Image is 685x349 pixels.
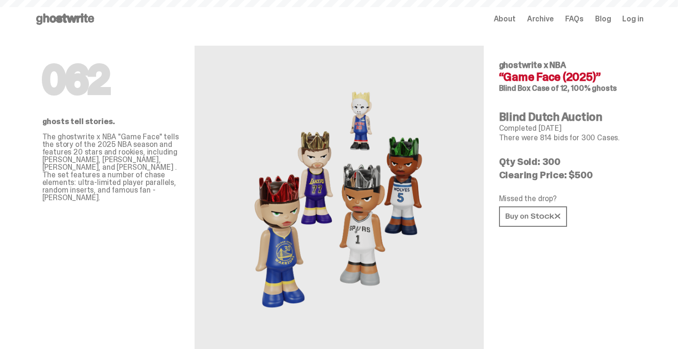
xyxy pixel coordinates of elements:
[499,111,636,123] h4: Blind Dutch Auction
[565,15,584,23] a: FAQs
[499,125,636,132] p: Completed [DATE]
[499,83,617,93] span: Blind Box Case of 12, 100% ghosts
[499,59,566,71] span: ghostwrite x NBA
[499,157,636,166] p: Qty Sold: 300
[499,195,636,203] p: Missed the drop?
[499,71,636,83] h4: “Game Face (2025)”
[622,15,643,23] a: Log in
[42,133,179,202] p: The ghostwrite x NBA "Game Face" tells the story of the 2025 NBA season and features 20 stars and...
[595,15,611,23] a: Blog
[494,15,516,23] a: About
[527,15,554,23] a: Archive
[42,61,179,99] h1: 062
[499,170,636,180] p: Clearing Price: $500
[499,134,636,142] p: There were 814 bids for 300 Cases.
[42,118,179,126] p: ghosts tell stories.
[235,68,444,330] img: NBA&ldquo;Game Face (2025)&rdquo;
